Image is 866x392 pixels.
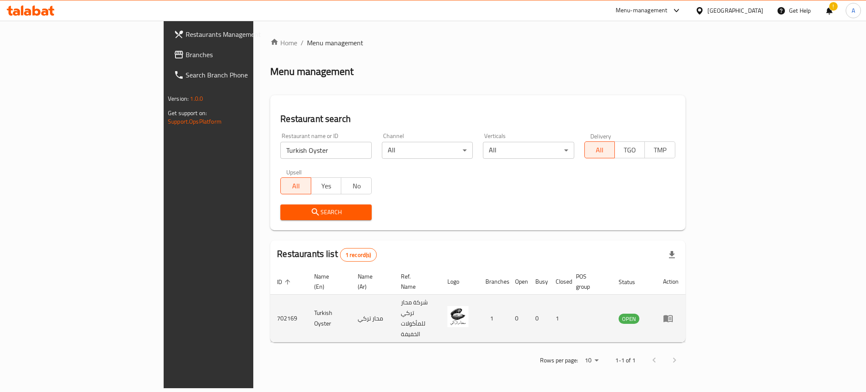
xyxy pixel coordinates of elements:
label: Delivery [590,133,611,139]
td: 0 [508,295,529,342]
span: Menu management [307,38,363,48]
td: 1 [479,295,508,342]
span: Name (Ar) [358,271,384,292]
span: TGO [618,144,641,156]
button: Search [280,204,371,220]
th: Busy [529,269,549,295]
span: Yes [315,180,338,192]
img: Turkish Oyster [447,306,469,327]
span: Name (En) [314,271,341,292]
th: Branches [479,269,508,295]
span: Ref. Name [401,271,430,292]
span: ID [277,277,293,287]
div: Menu [663,313,679,323]
span: Branches [186,50,301,60]
span: Get support on: [168,108,207,119]
td: 0 [529,295,549,342]
div: [GEOGRAPHIC_DATA] [707,6,763,15]
span: Search Branch Phone [186,70,301,80]
table: enhanced table [270,269,685,342]
div: Export file [662,245,682,265]
span: Version: [168,93,189,104]
span: TMP [648,144,671,156]
span: All [284,180,307,192]
th: Logo [441,269,479,295]
span: POS group [576,271,602,292]
button: TMP [644,141,675,158]
h2: Restaurant search [280,113,675,125]
th: Open [508,269,529,295]
h2: Menu management [270,65,354,78]
label: Upsell [286,169,302,175]
span: All [588,144,611,156]
th: Closed [549,269,569,295]
a: Branches [167,44,308,65]
span: A [852,6,855,15]
a: Search Branch Phone [167,65,308,85]
nav: breadcrumb [270,38,685,48]
button: All [584,141,615,158]
td: محار تركي [351,295,394,342]
span: No [345,180,368,192]
div: Rows per page: [581,354,602,367]
span: 1 record(s) [340,251,376,259]
button: No [341,177,371,194]
p: 1-1 of 1 [615,355,636,366]
th: Action [656,269,685,295]
td: Turkish Oyster [307,295,351,342]
span: 1.0.0 [190,93,203,104]
td: شركة محار تركي للمأكولات الخفيفة [394,295,441,342]
span: OPEN [619,314,639,324]
button: Yes [311,177,341,194]
div: All [382,142,473,159]
td: 1 [549,295,569,342]
a: Support.OpsPlatform [168,116,222,127]
button: All [280,177,311,194]
div: Menu-management [616,6,668,16]
div: Total records count [340,248,377,262]
p: Rows per page: [540,355,578,366]
span: Search [287,207,364,218]
h2: Restaurants list [277,248,376,262]
input: Search for restaurant name or ID.. [280,142,371,159]
a: Restaurants Management [167,24,308,44]
div: All [483,142,574,159]
div: OPEN [619,314,639,324]
button: TGO [614,141,645,158]
span: Status [619,277,646,287]
span: Restaurants Management [186,29,301,39]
